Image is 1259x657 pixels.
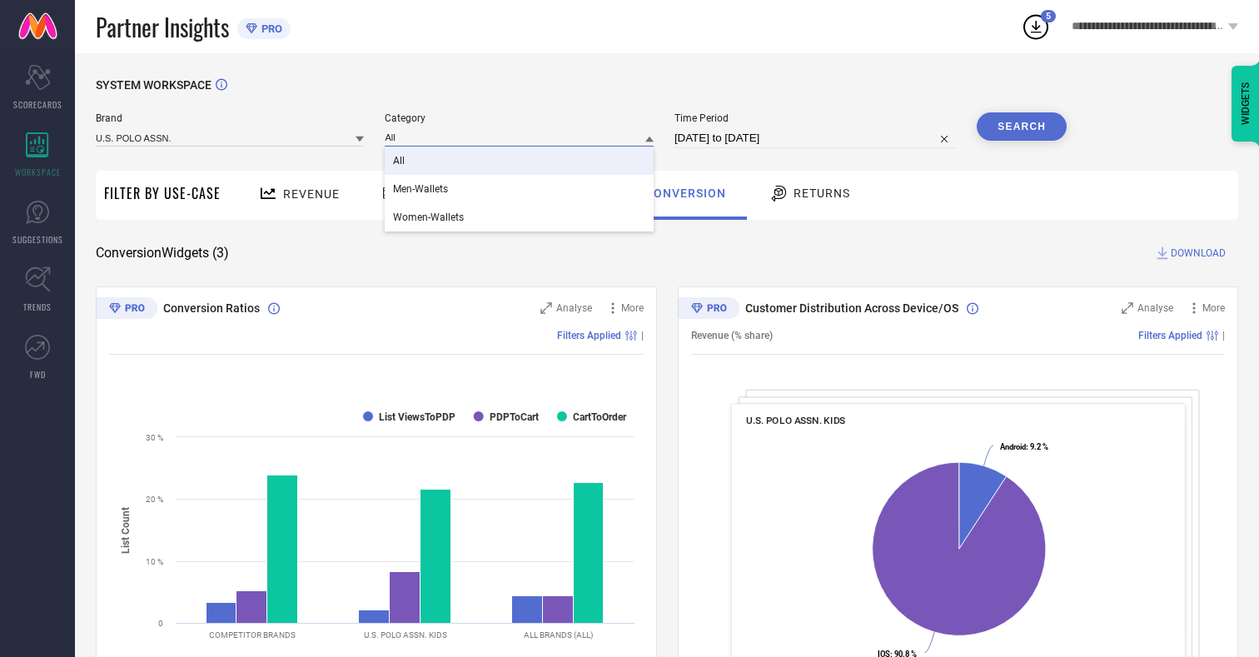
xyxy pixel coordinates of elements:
span: U.S. POLO ASSN. KIDS [745,415,844,426]
span: | [641,330,644,341]
span: Time Period [674,112,956,124]
div: Premium [96,297,157,322]
span: Revenue (% share) [691,330,773,341]
text: 10 % [146,557,163,566]
span: SCORECARDS [13,98,62,111]
span: Analyse [1137,302,1173,314]
span: | [1222,330,1225,341]
button: Search [977,112,1067,141]
text: 0 [158,619,163,628]
text: 30 % [146,433,163,442]
div: Men-Wallets [385,175,653,203]
span: All [393,155,405,167]
div: All [385,147,653,175]
svg: Zoom [1122,302,1133,314]
span: PRO [257,22,282,35]
tspan: Android [999,442,1025,451]
tspan: List Count [120,506,132,553]
span: More [621,302,644,314]
span: FWD [30,368,46,381]
span: Returns [794,187,850,200]
span: Women-Wallets [393,212,464,223]
input: Select time period [674,128,956,148]
span: More [1202,302,1225,314]
span: Conversion Widgets ( 3 ) [96,245,229,261]
text: PDPToCart [490,411,539,423]
span: Partner Insights [96,10,229,44]
span: Filters Applied [557,330,621,341]
text: U.S. POLO ASSN. KIDS [364,630,447,640]
span: Men-Wallets [393,183,448,195]
div: Premium [678,297,739,322]
span: TRENDS [23,301,52,313]
span: Brand [96,112,364,124]
span: SYSTEM WORKSPACE [96,78,211,92]
div: Women-Wallets [385,203,653,231]
span: 5 [1046,11,1051,22]
text: 20 % [146,495,163,504]
text: : 9.2 % [999,442,1048,451]
span: Conversion [645,187,726,200]
span: Category [385,112,653,124]
svg: Zoom [540,302,552,314]
span: Revenue [283,187,340,201]
span: Filters Applied [1138,330,1202,341]
text: CartToOrder [573,411,627,423]
span: WORKSPACE [15,166,61,178]
span: DOWNLOAD [1171,245,1226,261]
text: ALL BRANDS (ALL) [524,630,593,640]
span: Analyse [556,302,592,314]
div: Open download list [1021,12,1051,42]
text: List ViewsToPDP [379,411,455,423]
span: Customer Distribution Across Device/OS [745,301,958,315]
span: Filter By Use-Case [104,183,221,203]
span: SUGGESTIONS [12,233,63,246]
span: Conversion Ratios [163,301,260,315]
text: COMPETITOR BRANDS [209,630,296,640]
